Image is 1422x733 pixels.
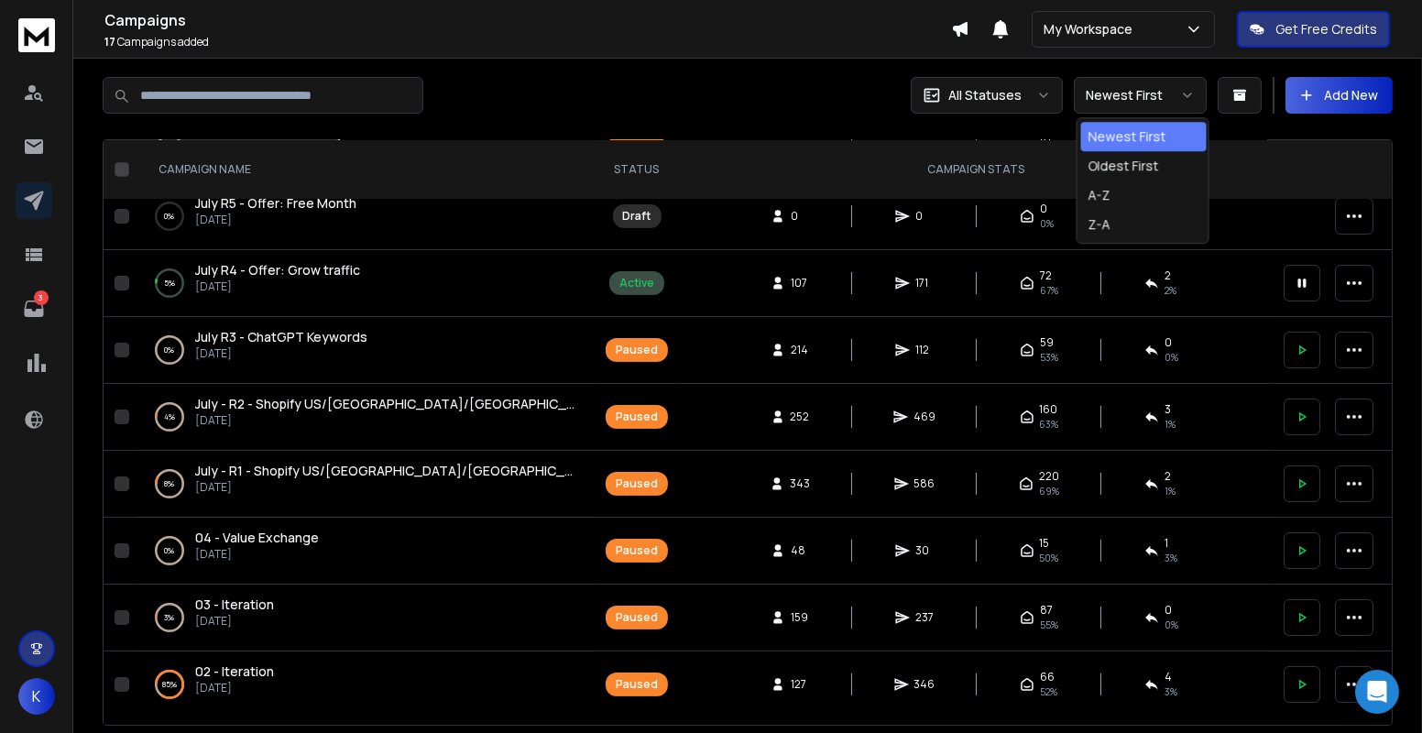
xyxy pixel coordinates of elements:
p: [DATE] [195,346,367,361]
span: July R4 - Offer: Grow traffic [195,261,360,279]
span: 0 [1165,603,1172,618]
span: 66 [1040,670,1055,684]
span: K [18,678,55,715]
span: 0 % [1165,618,1178,632]
span: 63 % [1040,417,1059,432]
div: Paused [616,343,658,357]
span: 87 [1040,603,1053,618]
div: Paused [616,410,658,424]
span: 252 [791,410,810,424]
span: 346 [914,677,935,692]
button: Add New [1285,77,1393,114]
p: [DATE] [195,681,274,695]
span: 2 % [1165,283,1176,298]
p: 3 % [165,608,175,627]
span: 159 [791,610,809,625]
span: 30 [915,543,934,558]
span: 03 - Iteration [195,596,274,613]
span: 48 [791,543,809,558]
span: 17 [104,34,115,49]
p: All Statuses [948,86,1022,104]
p: [DATE] [195,213,356,227]
span: 4 [1165,670,1172,684]
th: CAMPAIGN STATS [679,140,1273,200]
div: Paused [616,476,658,491]
span: July R5 - Offer: Free Month [195,194,356,212]
span: 55 % [1040,618,1058,632]
span: 69 % [1039,484,1059,498]
p: Campaigns added [104,35,951,49]
img: logo [18,18,55,52]
p: 0 % [165,542,175,560]
span: 3 % [1165,551,1177,565]
p: [DATE] [195,279,360,294]
span: 343 [790,476,810,491]
span: 127 [791,677,809,692]
p: 4 % [164,408,175,426]
div: Paused [616,610,658,625]
span: 59 [1040,335,1054,350]
span: 50 % [1040,551,1059,565]
div: Active [619,276,654,290]
span: 67 % [1040,283,1058,298]
span: 1 % [1165,417,1176,432]
p: 85 % [162,675,177,694]
button: Newest First [1074,77,1207,114]
span: 237 [915,610,934,625]
span: 160 [1040,402,1058,417]
span: 0% [1040,216,1054,231]
th: STATUS [595,140,679,200]
p: [DATE] [195,413,576,428]
div: Open Intercom Messenger [1355,670,1399,714]
span: 3 % [1165,684,1177,699]
p: [DATE] [195,547,319,562]
span: 0 % [1165,350,1178,365]
span: 3 [1165,402,1171,417]
span: 107 [791,276,809,290]
span: July - R1 - Shopify US/[GEOGRAPHIC_DATA]/[GEOGRAPHIC_DATA] - Lead Magnet: Keyword Plan [195,462,784,479]
span: 112 [915,343,934,357]
div: Paused [616,543,658,558]
div: Oldest First [1088,157,1159,175]
div: Paused [616,677,658,692]
span: 1 % [1165,484,1176,498]
span: 586 [914,476,935,491]
span: 04 - Value Exchange [195,529,319,546]
span: 2 [1165,469,1171,484]
h1: Campaigns [104,9,951,31]
span: July R3 - ChatGPT Keywords [195,328,367,345]
span: 0 [1165,335,1172,350]
span: 53 % [1040,350,1058,365]
div: Draft [623,209,651,224]
span: 1 [1165,536,1168,551]
p: [DATE] [195,480,576,495]
p: 0 % [165,341,175,359]
th: CAMPAIGN NAME [137,140,595,200]
span: 2 [1165,268,1171,283]
div: A-Z [1088,186,1110,204]
span: 52 % [1040,684,1057,699]
p: Get Free Credits [1275,20,1377,38]
p: 5 % [164,274,175,292]
span: 15 [1040,536,1050,551]
span: 214 [791,343,809,357]
p: 3 [34,290,49,305]
div: Z-A [1088,215,1110,234]
span: 220 [1039,469,1059,484]
span: 0 [791,209,809,224]
p: [DATE] [195,614,274,629]
span: 72 [1040,268,1052,283]
span: 0 [915,209,934,224]
span: 469 [913,410,935,424]
p: 8 % [165,475,175,493]
span: 02 - Iteration [195,662,274,680]
p: My Workspace [1044,20,1140,38]
div: Newest First [1088,127,1166,146]
span: 0 [1040,202,1047,216]
span: July - R2 - Shopify US/[GEOGRAPHIC_DATA]/[GEOGRAPHIC_DATA] - Lead Magnet: Content Plan [195,395,784,412]
span: 171 [915,276,934,290]
p: 0 % [165,207,175,225]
